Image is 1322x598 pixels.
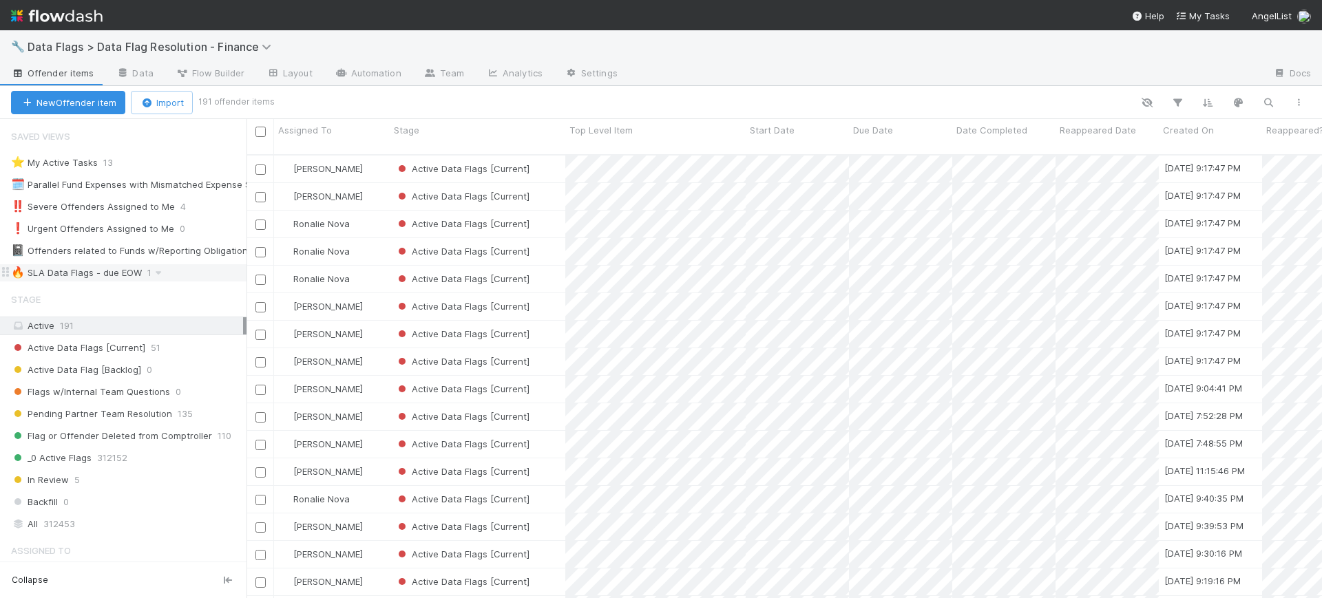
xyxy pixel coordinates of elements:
[395,520,529,533] div: Active Data Flags [Current]
[255,275,266,285] input: Toggle Row Selected
[293,301,363,312] span: [PERSON_NAME]
[293,191,363,202] span: [PERSON_NAME]
[1164,546,1242,560] div: [DATE] 9:30:16 PM
[255,385,266,395] input: Toggle Row Selected
[395,299,529,313] div: Active Data Flags [Current]
[11,286,41,313] span: Stage
[1175,9,1230,23] a: My Tasks
[1164,464,1245,478] div: [DATE] 11:15:46 PM
[1164,354,1241,367] div: [DATE] 9:17:47 PM
[255,412,266,423] input: Toggle Row Selected
[293,521,363,532] span: [PERSON_NAME]
[11,222,25,234] span: ❗
[395,437,529,451] div: Active Data Flags [Current]
[11,427,212,445] span: Flag or Offender Deleted from Comptroller
[280,411,291,422] img: avatar_487f705b-1efa-4920-8de6-14528bcda38c.png
[280,218,291,229] img: avatar_0d9988fd-9a15-4cc7-ad96-88feab9e0fa9.png
[395,521,529,532] span: Active Data Flags [Current]
[11,383,170,401] span: Flags w/Internal Team Questions
[280,191,291,202] img: avatar_487f705b-1efa-4920-8de6-14528bcda38c.png
[1164,244,1241,257] div: [DATE] 9:17:47 PM
[11,200,25,212] span: ‼️
[180,220,199,237] span: 0
[11,361,141,378] span: Active Data Flag [Backlog]
[147,361,152,378] span: 0
[28,40,278,54] span: Data Flags > Data Flag Resolution - Finance
[395,575,529,588] div: Active Data Flags [Current]
[395,163,529,174] span: Active Data Flags [Current]
[255,192,266,202] input: Toggle Row Selected
[1175,10,1230,21] span: My Tasks
[280,520,363,533] div: [PERSON_NAME]
[11,264,142,281] div: SLA Data Flags - due EOW
[293,328,363,339] span: [PERSON_NAME]
[293,493,350,504] span: Ronalie Nova
[395,328,529,339] span: Active Data Flags [Current]
[1131,9,1164,23] div: Help
[198,96,275,108] small: 191 offender items
[255,522,266,533] input: Toggle Row Selected
[395,246,529,257] span: Active Data Flags [Current]
[395,492,529,506] div: Active Data Flags [Current]
[293,218,350,229] span: Ronalie Nova
[395,301,529,312] span: Active Data Flags [Current]
[280,466,291,477] img: avatar_b6a6ccf4-6160-40f7-90da-56c3221167ae.png
[280,272,350,286] div: Ronalie Nova
[278,123,332,137] span: Assigned To
[11,242,253,259] div: Offenders related to Funds w/Reporting Obligations
[11,317,243,334] div: Active
[11,198,175,215] div: Severe Offenders Assigned to Me
[395,327,529,341] div: Active Data Flags [Current]
[280,547,363,561] div: [PERSON_NAME]
[395,191,529,202] span: Active Data Flags [Current]
[176,66,244,80] span: Flow Builder
[1252,10,1292,21] span: AngelList
[280,437,363,451] div: [PERSON_NAME]
[293,411,363,422] span: [PERSON_NAME]
[280,354,363,368] div: [PERSON_NAME]
[1297,10,1311,23] img: avatar_fee1282a-8af6-4c79-b7c7-bf2cfad99775.png
[395,466,529,477] span: Active Data Flags [Current]
[395,273,529,284] span: Active Data Flags [Current]
[11,339,145,356] span: Active Data Flags [Current]
[395,576,529,587] span: Active Data Flags [Current]
[255,550,266,560] input: Toggle Row Selected
[853,123,893,137] span: Due Date
[255,127,266,137] input: Toggle All Rows Selected
[293,246,350,257] span: Ronalie Nova
[394,123,419,137] span: Stage
[11,154,98,171] div: My Active Tasks
[280,299,363,313] div: [PERSON_NAME]
[293,548,363,559] span: [PERSON_NAME]
[11,66,94,80] span: Offender items
[280,273,291,284] img: avatar_0d9988fd-9a15-4cc7-ad96-88feab9e0fa9.png
[11,4,103,28] img: logo-inverted-e16ddd16eac7371096b0.svg
[293,273,350,284] span: Ronalie Nova
[11,176,289,193] div: Parallel Fund Expenses with Mismatched Expense Schedules
[11,449,92,467] span: _0 Active Flags
[280,244,350,258] div: Ronalie Nova
[395,354,529,368] div: Active Data Flags [Current]
[280,163,291,174] img: avatar_b6a6ccf4-6160-40f7-90da-56c3221167ae.png
[11,244,25,256] span: 📓
[280,217,350,231] div: Ronalie Nova
[280,464,363,478] div: [PERSON_NAME]
[280,327,363,341] div: [PERSON_NAME]
[293,383,363,394] span: [PERSON_NAME]
[750,123,795,137] span: Start Date
[1262,63,1322,85] a: Docs
[293,576,363,587] span: [PERSON_NAME]
[280,548,291,559] img: avatar_487f705b-1efa-4920-8de6-14528bcda38c.png
[178,405,193,423] span: 135
[280,493,291,504] img: avatar_0d9988fd-9a15-4cc7-ad96-88feab9e0fa9.png
[293,356,363,367] span: [PERSON_NAME]
[395,356,529,367] span: Active Data Flags [Current]
[1164,216,1241,230] div: [DATE] 9:17:47 PM
[218,427,231,445] span: 110
[280,246,291,257] img: avatar_0d9988fd-9a15-4cc7-ad96-88feab9e0fa9.png
[280,575,363,588] div: [PERSON_NAME]
[176,383,181,401] span: 0
[280,409,363,423] div: [PERSON_NAME]
[151,339,160,356] span: 51
[11,471,69,489] span: In Review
